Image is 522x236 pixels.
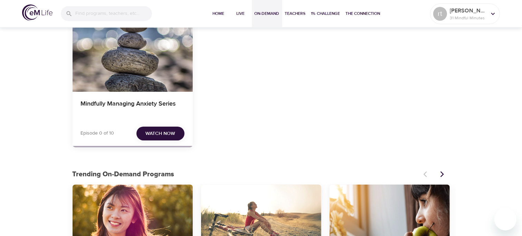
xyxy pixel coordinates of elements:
span: Live [232,10,249,17]
iframe: Button to launch messaging window [494,208,516,230]
button: Watch Now [136,127,184,141]
div: rt [433,7,447,21]
span: Watch Now [145,129,175,138]
img: logo [22,4,53,21]
h4: Mindfully Managing Anxiety Series [81,100,184,117]
p: Trending On-Demand Programs [73,169,419,179]
button: Next items [435,167,450,182]
span: Home [210,10,227,17]
span: 1% Challenge [311,10,340,17]
p: 31 Mindful Minutes [450,15,486,21]
button: Mindfully Managing Anxiety Series [73,24,193,92]
span: The Connection [346,10,380,17]
p: [PERSON_NAME] [450,7,486,15]
span: On-Demand [255,10,279,17]
p: Episode 0 of 10 [81,130,114,137]
span: Teachers [285,10,306,17]
input: Find programs, teachers, etc... [75,6,152,21]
